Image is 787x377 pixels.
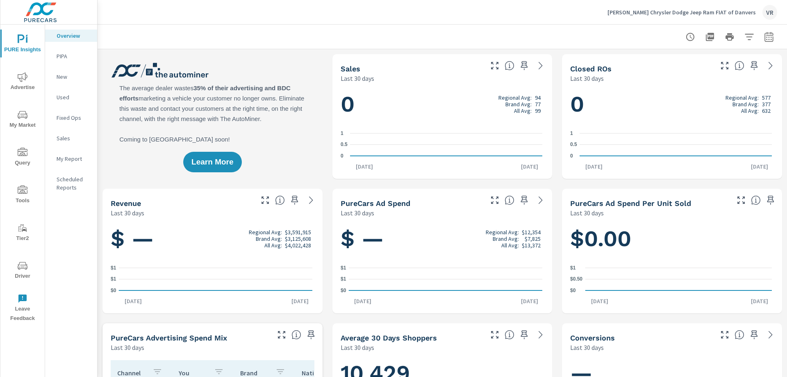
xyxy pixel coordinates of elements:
[721,29,738,45] button: Print Report
[764,194,777,207] span: Save this to your personalized report
[3,223,42,243] span: Tier2
[745,162,774,171] p: [DATE]
[762,94,771,101] p: 577
[535,101,541,107] p: 77
[341,265,346,271] text: $1
[259,194,272,207] button: Make Fullscreen
[570,276,582,282] text: $0.50
[341,288,346,293] text: $0
[534,194,547,207] a: See more details in report
[341,199,410,208] h5: PureCars Ad Spend
[288,194,301,207] span: Save this to your personalized report
[518,59,531,72] span: Save this to your personalized report
[350,162,379,171] p: [DATE]
[45,50,97,62] div: PIPA
[535,94,541,101] p: 94
[57,155,91,163] p: My Report
[341,73,374,83] p: Last 30 days
[249,229,282,235] p: Regional Avg:
[341,334,437,342] h5: Average 30 Days Shoppers
[256,235,282,242] p: Brand Avg:
[341,343,374,352] p: Last 30 days
[518,328,531,341] span: Save this to your personalized report
[570,90,774,118] h1: 0
[111,334,227,342] h5: PureCars Advertising Spend Mix
[305,194,318,207] a: See more details in report
[735,61,744,71] span: Number of Repair Orders Closed by the selected dealership group over the selected time range. [So...
[535,107,541,114] p: 99
[111,276,116,282] text: $1
[522,242,541,249] p: $13,372
[505,61,514,71] span: Number of vehicles sold by the dealership over the selected date range. [Source: This data is sou...
[735,330,744,340] span: The number of dealer-specified goals completed by a visitor. [Source: This data is provided by th...
[341,64,360,73] h5: Sales
[285,229,311,235] p: $3,591,915
[57,134,91,142] p: Sales
[488,328,501,341] button: Make Fullscreen
[3,294,42,323] span: Leave Feedback
[751,195,761,205] span: Average cost of advertising per each vehicle sold at the dealer over the selected date range. The...
[3,185,42,206] span: Tools
[285,242,311,249] p: $4,022,428
[111,288,116,293] text: $0
[570,73,604,83] p: Last 30 days
[341,276,346,282] text: $1
[748,328,761,341] span: Save this to your personalized report
[570,288,576,293] text: $0
[525,235,541,242] p: $7,825
[348,297,377,305] p: [DATE]
[505,101,532,107] p: Brand Avg:
[764,328,777,341] a: See more details in report
[45,112,97,124] div: Fixed Ops
[57,52,91,60] p: PIPA
[57,93,91,101] p: Used
[3,148,42,168] span: Query
[741,29,757,45] button: Apply Filters
[534,328,547,341] a: See more details in report
[741,107,759,114] p: All Avg:
[570,142,577,148] text: 0.5
[191,158,233,166] span: Learn More
[726,94,759,101] p: Regional Avg:
[570,130,573,136] text: 1
[341,153,343,159] text: 0
[45,173,97,194] div: Scheduled Reports
[57,32,91,40] p: Overview
[762,5,777,20] div: VR
[111,225,314,253] h1: $ —
[111,208,144,218] p: Last 30 days
[505,195,514,205] span: Total cost of media for all PureCars channels for the selected dealership group over the selected...
[3,261,42,281] span: Driver
[3,34,42,55] span: PURE Insights
[498,94,532,101] p: Regional Avg:
[3,110,42,130] span: My Market
[45,30,97,42] div: Overview
[762,107,771,114] p: 632
[275,328,288,341] button: Make Fullscreen
[119,297,148,305] p: [DATE]
[702,29,718,45] button: "Export Report to PDF"
[57,73,91,81] p: New
[305,328,318,341] span: Save this to your personalized report
[570,343,604,352] p: Last 30 days
[302,369,330,377] p: National
[585,297,614,305] p: [DATE]
[488,194,501,207] button: Make Fullscreen
[748,59,761,72] span: Save this to your personalized report
[745,297,774,305] p: [DATE]
[514,107,532,114] p: All Avg:
[57,114,91,122] p: Fixed Ops
[341,142,348,148] text: 0.5
[45,71,97,83] div: New
[534,59,547,72] a: See more details in report
[111,265,116,271] text: $1
[515,162,544,171] p: [DATE]
[286,297,314,305] p: [DATE]
[515,297,544,305] p: [DATE]
[501,242,519,249] p: All Avg:
[607,9,756,16] p: [PERSON_NAME] Chrysler Dodge Jeep Ram FIAT of Danvers
[505,330,514,340] span: A rolling 30 day total of daily Shoppers on the dealership website, averaged over the selected da...
[570,208,604,218] p: Last 30 days
[735,194,748,207] button: Make Fullscreen
[264,242,282,249] p: All Avg:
